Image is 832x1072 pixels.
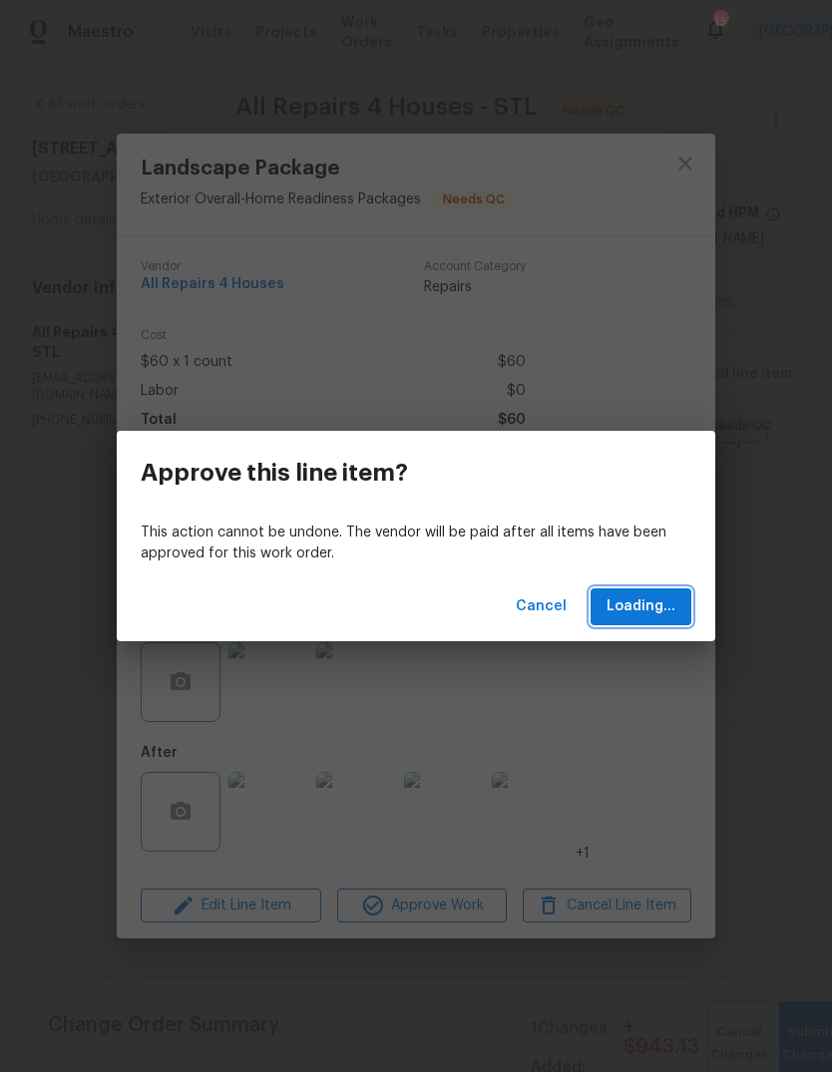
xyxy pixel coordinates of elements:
p: This action cannot be undone. The vendor will be paid after all items have been approved for this... [141,523,691,564]
button: Loading... [591,588,691,625]
button: Cancel [508,588,575,625]
span: Cancel [516,594,567,619]
h3: Approve this line item? [141,459,408,487]
span: Loading... [607,594,675,619]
